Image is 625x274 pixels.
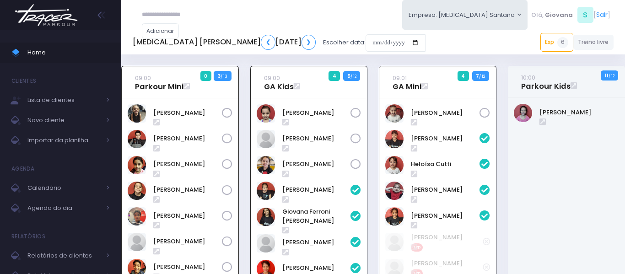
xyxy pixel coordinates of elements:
[385,104,404,123] img: Marcela Herdt Garisto
[411,259,482,268] a: [PERSON_NAME]
[539,108,619,117] a: [PERSON_NAME]
[609,73,614,79] small: / 12
[257,234,275,253] img: Manuela Quintilio Gonçalves Silva
[11,72,36,90] h4: Clientes
[27,202,101,214] span: Agenda do dia
[135,73,183,91] a: 09:00Parkour Mini
[128,207,146,226] img: Levi Teofilo de Almeida Neto
[545,11,573,20] span: Giovana
[128,130,146,148] img: Benicio Domingos Barbosa
[133,35,316,50] h5: [MEDICAL_DATA] [PERSON_NAME] [DATE]
[528,5,614,25] div: [ ]
[596,10,608,20] a: Sair
[282,238,350,247] a: [PERSON_NAME]
[142,23,179,38] a: Adicionar
[411,160,479,169] a: Heloísa Cutti
[385,156,404,174] img: Heloísa Cutti Iagalo
[153,237,221,246] a: [PERSON_NAME]
[27,114,101,126] span: Novo cliente
[282,108,350,118] a: [PERSON_NAME]
[257,156,275,174] img: Lívia Fontoura Machado Liberal
[282,134,350,143] a: [PERSON_NAME]
[221,74,227,79] small: / 13
[385,233,404,251] img: Bianca Munaretto Fonte
[411,108,479,118] a: [PERSON_NAME]
[200,71,211,81] span: 0
[153,134,221,143] a: [PERSON_NAME]
[217,72,221,80] strong: 3
[385,130,404,148] img: Diana ferreira dos santos
[479,74,485,79] small: / 12
[153,108,221,118] a: [PERSON_NAME]
[458,71,469,81] span: 4
[133,32,426,53] div: Escolher data:
[257,182,275,200] img: Alice Silva de Mendonça
[573,35,614,50] a: Treino livre
[531,11,544,20] span: Olá,
[27,134,101,146] span: Importar da planilha
[411,233,482,242] a: [PERSON_NAME]
[11,160,35,178] h4: Agenda
[257,104,275,123] img: LAURA ORTIZ CAMPOS VIEIRA
[128,182,146,200] img: Laís de Moraes Salgado
[27,250,101,262] span: Relatórios de clientes
[261,35,275,50] a: ❮
[153,263,221,272] a: [PERSON_NAME]
[27,94,101,106] span: Lista de clientes
[411,211,479,220] a: [PERSON_NAME]
[135,74,151,82] small: 09:00
[411,185,479,194] a: [PERSON_NAME]
[282,207,350,225] a: Giovana Ferroni [PERSON_NAME]
[128,104,146,123] img: Arthur Amancio Baldasso
[385,182,404,200] img: Laís Silva de Mendonça
[577,7,593,23] span: S
[282,263,350,273] a: [PERSON_NAME]
[521,73,535,82] small: 10:00
[350,74,356,79] small: / 12
[605,72,609,79] strong: 11
[393,73,421,91] a: 09:01GA Mini
[329,71,340,81] span: 4
[347,72,350,80] strong: 5
[27,182,101,194] span: Calendário
[257,130,275,148] img: Laís Bacini Amorim
[302,35,316,50] a: ❯
[514,104,532,122] img: Isabella Palma Reis
[11,227,45,246] h4: Relatórios
[476,72,479,80] strong: 7
[411,134,479,143] a: [PERSON_NAME]
[385,207,404,226] img: Manuela Teixeira Isique
[27,47,110,59] span: Home
[128,156,146,174] img: Helena Sass Lopes
[264,74,280,82] small: 09:00
[282,185,350,194] a: [PERSON_NAME]
[128,233,146,251] img: Lucas Marques
[521,73,571,91] a: 10:00Parkour Kids
[393,74,407,82] small: 09:01
[257,208,275,226] img: Giovana Ferroni Gimenes de Almeida
[153,160,221,169] a: [PERSON_NAME]
[264,73,294,91] a: 09:00GA Kids
[153,185,221,194] a: [PERSON_NAME]
[282,160,350,169] a: [PERSON_NAME]
[540,33,573,51] a: Exp6
[557,37,568,48] span: 6
[153,211,221,220] a: [PERSON_NAME]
